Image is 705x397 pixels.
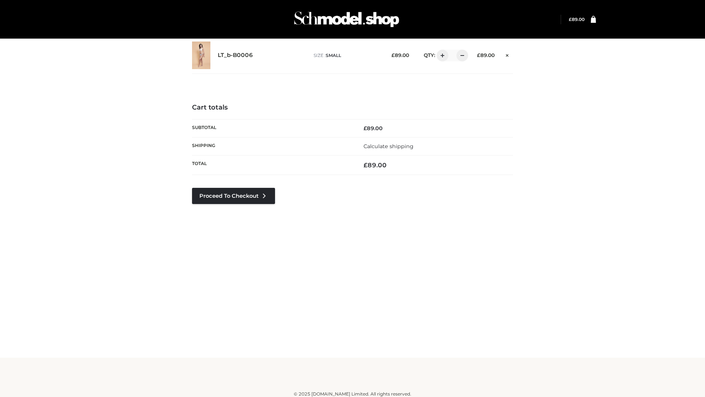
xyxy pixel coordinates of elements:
h4: Cart totals [192,104,513,112]
span: £ [364,125,367,132]
span: £ [364,161,368,169]
a: Remove this item [502,50,513,59]
div: QTY: [416,50,466,61]
a: Proceed to Checkout [192,188,275,204]
span: £ [477,52,480,58]
a: Calculate shipping [364,143,413,150]
bdi: 89.00 [477,52,495,58]
th: Shipping [192,137,352,155]
bdi: 89.00 [364,125,383,132]
th: Total [192,155,352,175]
bdi: 89.00 [391,52,409,58]
th: Subtotal [192,119,352,137]
span: £ [391,52,395,58]
a: LT_b-B0006 [218,52,253,59]
bdi: 89.00 [569,17,585,22]
a: £89.00 [569,17,585,22]
span: £ [569,17,572,22]
img: Schmodel Admin 964 [292,5,402,34]
span: SMALL [326,53,341,58]
p: size : [314,52,380,59]
bdi: 89.00 [364,161,387,169]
